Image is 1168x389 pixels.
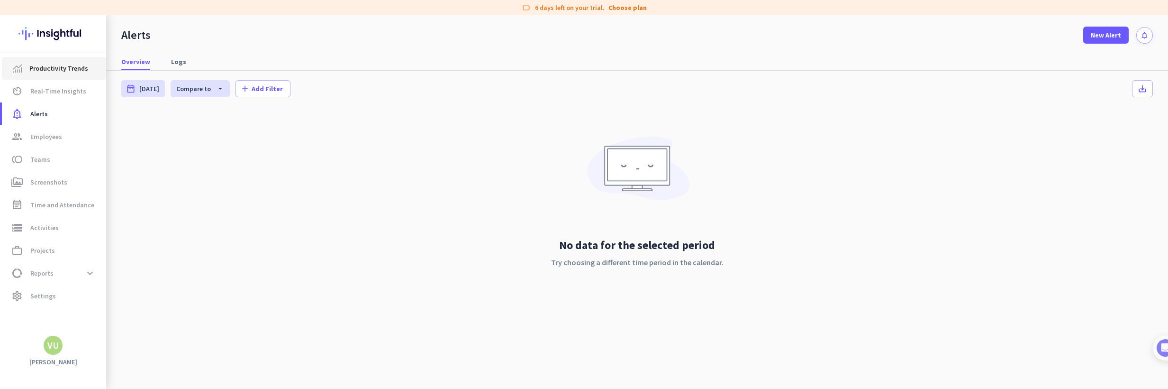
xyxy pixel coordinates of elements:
[126,84,136,93] i: date_range
[1136,27,1153,44] button: notifications
[551,238,724,253] h2: No data for the selected period
[2,102,106,125] a: notification_importantAlerts
[11,108,23,120] i: notification_important
[30,108,48,120] span: Alerts
[2,262,106,285] a: data_usageReportsexpand_more
[30,85,86,97] span: Real-Time Insights
[47,341,59,350] div: VU
[522,3,531,12] i: label
[240,84,250,93] i: add
[30,199,94,211] span: Time and Attendance
[11,199,23,211] i: event_note
[211,85,224,93] i: arrow_drop_down
[30,131,62,142] span: Employees
[583,130,692,214] img: No data
[2,171,106,194] a: perm_mediaScreenshots
[2,216,106,239] a: storageActivities
[2,80,106,102] a: av_timerReal-Time Insights
[608,3,647,12] a: Choose plan
[121,57,150,66] span: Overview
[1083,27,1129,44] button: New Alert
[30,176,67,188] span: Screenshots
[11,154,23,165] i: toll
[11,85,23,97] i: av_timer
[30,268,54,279] span: Reports
[1141,31,1149,39] i: notifications
[11,245,23,256] i: work_outline
[139,84,159,93] span: [DATE]
[2,194,106,216] a: event_noteTime and Attendance
[30,245,55,256] span: Projects
[11,290,23,302] i: settings
[1138,84,1147,93] i: save_alt
[252,84,283,93] span: Add Filter
[30,222,59,233] span: Activities
[2,148,106,171] a: tollTeams
[235,80,290,97] button: addAdd Filter
[2,239,106,262] a: work_outlineProjects
[171,57,186,66] span: Logs
[1091,30,1121,40] span: New Alert
[11,176,23,188] i: perm_media
[29,63,88,74] span: Productivity Trends
[30,290,56,302] span: Settings
[1132,80,1153,97] button: save_alt
[2,285,106,307] a: settingsSettings
[11,268,23,279] i: data_usage
[18,15,88,52] img: Insightful logo
[2,125,106,148] a: groupEmployees
[176,84,211,93] span: Compare to
[551,257,724,268] p: Try choosing a different time period in the calendar.
[121,28,151,42] div: Alerts
[30,154,50,165] span: Teams
[13,64,22,73] img: menu-item
[11,222,23,233] i: storage
[11,131,23,142] i: group
[81,265,99,282] button: expand_more
[2,57,106,80] a: menu-itemProductivity Trends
